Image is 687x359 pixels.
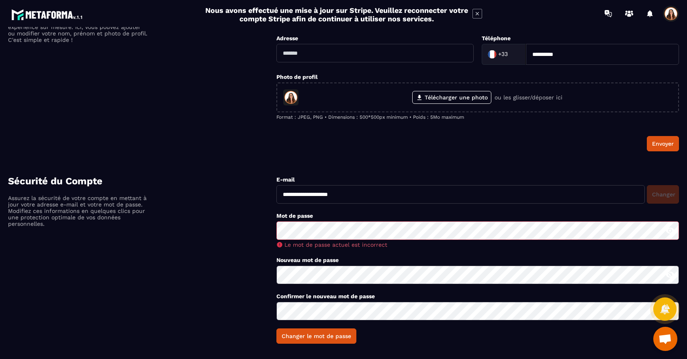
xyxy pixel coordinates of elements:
[482,35,511,41] label: Téléphone
[11,7,84,22] img: logo
[276,114,679,120] p: Format : JPEG, PNG • Dimensions : 500*500px minimum • Poids : 5Mo maximum
[276,74,318,80] label: Photo de profil
[8,17,149,43] p: Personnalisez vos informations de profil pour une expérience sur mesure. Ici, vous pouvez ajouter...
[8,175,276,187] h4: Sécurité du Compte
[276,257,339,263] label: Nouveau mot de passe
[498,50,508,58] span: +33
[8,195,149,227] p: Assurez la sécurité de votre compte en mettant à jour votre adresse e-mail et votre mot de passe....
[509,48,517,60] input: Search for option
[276,328,356,344] button: Changer le mot de passe
[276,293,375,299] label: Confirmer le nouveau mot de passe
[653,327,677,351] a: Ouvrir le chat
[412,91,491,104] label: Télécharger une photo
[205,6,468,23] h2: Nous avons effectué une mise à jour sur Stripe. Veuillez reconnecter votre compte Stripe afin de ...
[495,94,562,101] p: ou les glisser/déposer ici
[482,44,526,65] div: Search for option
[484,46,500,62] img: Country Flag
[276,213,313,219] label: Mot de passe
[276,35,298,41] label: Adresse
[284,241,387,248] span: Le mot de passe actuel est incorrect
[276,176,295,183] label: E-mail
[647,136,679,151] button: Envoyer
